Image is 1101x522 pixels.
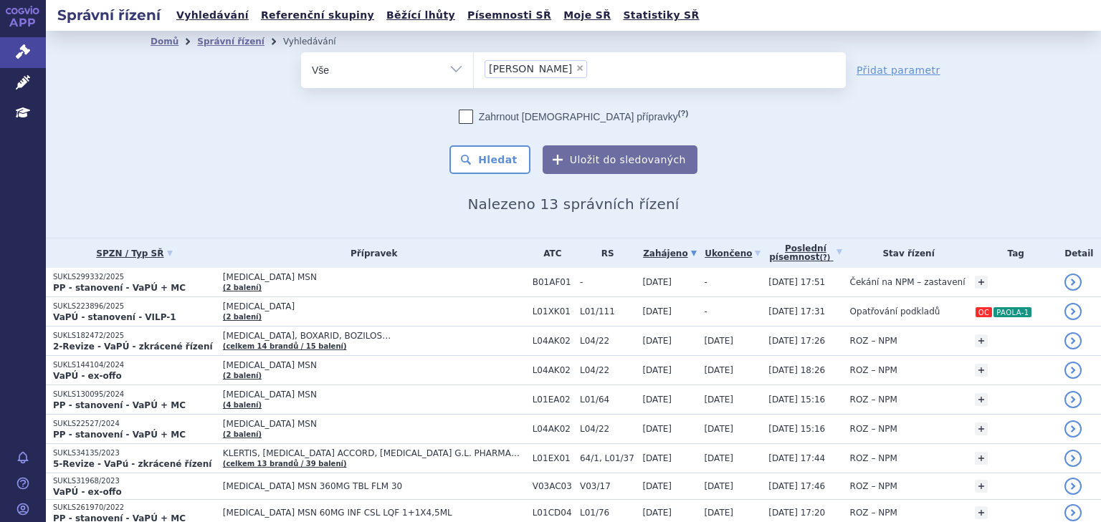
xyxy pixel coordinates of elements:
[850,336,897,346] span: ROZ – NPM
[975,452,988,465] a: +
[850,424,897,434] span: ROZ – NPM
[223,342,347,350] a: (celkem 14 brandů / 15 balení)
[53,503,216,513] p: SUKLS261970/2022
[768,336,825,346] span: [DATE] 17:26
[53,476,216,486] p: SUKLS31968/2023
[283,31,355,52] li: Vyhledávání
[975,276,988,289] a: +
[257,6,378,25] a: Referenční skupiny
[768,238,842,268] a: Poslednípísemnost(?)
[768,508,825,518] span: [DATE] 17:20
[223,481,525,491] span: [MEDICAL_DATA] MSN 360MG TBL FLM 30
[559,6,615,25] a: Moje SŘ
[223,508,525,518] span: [MEDICAL_DATA] MSN 60MG INF CSL LQF 1+1X4,5ML
[463,6,556,25] a: Písemnosti SŘ
[1064,303,1082,320] a: detail
[576,64,584,72] span: ×
[223,284,262,291] a: (2 balení)
[642,336,672,346] span: [DATE]
[216,238,525,268] th: Přípravek
[768,481,825,491] span: [DATE] 17:46
[850,306,940,316] span: Opatřování podkladů
[223,301,525,311] span: [MEDICAL_DATA]
[642,365,672,375] span: [DATE]
[580,306,635,316] span: L01/111
[1064,391,1082,408] a: detail
[223,448,525,458] span: KLERTIS, [MEDICAL_DATA] ACCORD, [MEDICAL_DATA] G.L. PHARMA…
[704,243,761,264] a: Ukončeno
[704,453,733,463] span: [DATE]
[525,238,573,268] th: ATC
[704,277,707,287] span: -
[580,395,635,405] span: L01/64
[223,272,525,282] span: [MEDICAL_DATA] MSN
[1064,362,1082,379] a: detail
[768,453,825,463] span: [DATE] 17:44
[449,145,530,174] button: Hledat
[459,110,688,124] label: Zahrnout [DEMOGRAPHIC_DATA] přípravky
[223,401,262,409] a: (4 balení)
[975,393,988,406] a: +
[223,372,262,380] a: (2 balení)
[467,195,679,213] span: Nalezeno 13 správních řízení
[172,6,253,25] a: Vyhledávání
[678,109,688,118] abbr: (?)
[768,424,825,434] span: [DATE] 15:16
[850,453,897,463] span: ROZ – NPM
[533,508,573,518] span: L01CD04
[850,395,897,405] span: ROZ – NPM
[53,283,186,293] strong: PP - stanovení - VaPÚ + MC
[1064,274,1082,291] a: detail
[223,460,347,468] a: (celkem 13 brandů / 39 balení)
[53,301,216,311] p: SUKLS223896/2025
[223,331,525,341] span: [MEDICAL_DATA], BOXARID, BOZILOS…
[975,506,988,519] a: +
[533,365,573,375] span: L04AK02
[704,336,733,346] span: [DATE]
[580,424,635,434] span: L04/22
[580,481,635,491] span: V03/17
[857,63,940,77] a: Přidat parametr
[580,365,635,375] span: L04/22
[223,360,525,370] span: [MEDICAL_DATA] MSN
[704,481,733,491] span: [DATE]
[642,243,697,264] a: Zahájeno
[642,395,672,405] span: [DATE]
[993,307,1031,317] i: PAOLA-1
[533,336,573,346] span: L04AK02
[53,487,122,497] strong: VaPÚ - ex-offo
[533,306,573,316] span: L01XK01
[533,453,573,463] span: L01EX01
[642,277,672,287] span: [DATE]
[704,395,733,405] span: [DATE]
[151,37,178,47] a: Domů
[533,424,573,434] span: L04AK02
[197,37,264,47] a: Správní řízení
[1064,478,1082,495] a: detail
[642,424,672,434] span: [DATE]
[768,395,825,405] span: [DATE] 15:16
[53,448,216,458] p: SUKLS34135/2023
[975,422,988,435] a: +
[850,277,966,287] span: Čekání na NPM – zastavení
[53,459,211,469] strong: 5-Revize - VaPú - zkrácené řízení
[53,430,186,440] strong: PP - stanovení - VaPÚ + MC
[850,365,897,375] span: ROZ – NPM
[975,334,988,347] a: +
[768,277,825,287] span: [DATE] 17:51
[543,145,697,174] button: Uložit do sledovaných
[580,508,635,518] span: L01/76
[642,453,672,463] span: [DATE]
[46,5,172,25] h2: Správní řízení
[850,508,897,518] span: ROZ – NPM
[53,400,186,410] strong: PP - stanovení - VaPÚ + MC
[489,64,572,74] span: [PERSON_NAME]
[580,336,635,346] span: L04/22
[642,306,672,316] span: [DATE]
[619,6,703,25] a: Statistiky SŘ
[533,481,573,491] span: V03AC03
[704,365,733,375] span: [DATE]
[223,313,262,321] a: (2 balení)
[843,238,968,268] th: Stav řízení
[1064,420,1082,438] a: detail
